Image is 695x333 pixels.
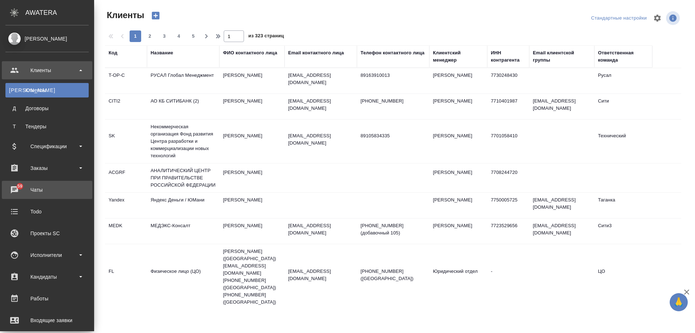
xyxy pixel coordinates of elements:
[5,206,89,217] div: Todo
[487,218,529,244] td: 7723529656
[487,94,529,119] td: 7710401987
[2,203,92,221] a: Todo
[361,268,426,282] p: [PHONE_NUMBER] ([GEOGRAPHIC_DATA])
[147,264,219,290] td: Физическое лицо (ЦО)
[219,129,285,154] td: [PERSON_NAME]
[147,163,219,192] td: АНАЛИТИЧЕСКИЙ ЦЕНТР ПРИ ПРАВИТЕЛЬСТВЕ РОССИЙСКОЙ ФЕДЕРАЦИИ
[529,218,594,244] td: [EMAIL_ADDRESS][DOMAIN_NAME]
[433,49,484,64] div: Клиентский менеджер
[105,193,147,218] td: Yandex
[529,193,594,218] td: [EMAIL_ADDRESS][DOMAIN_NAME]
[159,33,170,40] span: 3
[105,218,147,244] td: MEDK
[288,72,353,86] p: [EMAIL_ADDRESS][DOMAIN_NAME]
[673,295,685,310] span: 🙏
[147,68,219,93] td: РУСАЛ Глобал Менеджмент
[147,9,164,22] button: Создать
[594,264,652,290] td: ЦО
[487,264,529,290] td: -
[105,68,147,93] td: T-OP-C
[219,218,285,244] td: [PERSON_NAME]
[429,264,487,290] td: Юридический отдел
[666,11,681,25] span: Посмотреть информацию
[25,5,94,20] div: AWATERA
[594,218,652,244] td: Сити3
[109,49,117,57] div: Код
[361,222,426,237] p: [PHONE_NUMBER] (добавочный 105)
[2,290,92,308] a: Работы
[288,132,353,147] p: [EMAIL_ADDRESS][DOMAIN_NAME]
[2,181,92,199] a: 59Чаты
[288,49,344,57] div: Email контактного лица
[219,94,285,119] td: [PERSON_NAME]
[223,49,277,57] div: ФИО контактного лица
[173,30,185,42] button: 4
[288,97,353,112] p: [EMAIL_ADDRESS][DOMAIN_NAME]
[598,49,649,64] div: Ответственная команда
[649,9,666,27] span: Настроить таблицу
[5,141,89,152] div: Спецификации
[361,72,426,79] p: 89163910013
[429,68,487,93] td: [PERSON_NAME]
[361,49,425,57] div: Телефон контактного лица
[589,13,649,24] div: split button
[173,33,185,40] span: 4
[2,311,92,329] a: Входящие заявки
[429,129,487,154] td: [PERSON_NAME]
[288,268,353,282] p: [EMAIL_ADDRESS][DOMAIN_NAME]
[105,264,147,290] td: FL
[594,68,652,93] td: Русал
[147,218,219,244] td: МЕДЭКС-Консалт
[144,30,156,42] button: 2
[105,9,144,21] span: Клиенты
[105,94,147,119] td: CITI2
[188,33,199,40] span: 5
[188,30,199,42] button: 5
[105,129,147,154] td: SK
[491,49,526,64] div: ИНН контрагента
[487,129,529,154] td: 7701058410
[13,183,27,190] span: 59
[5,83,89,97] a: [PERSON_NAME]Клиенты
[429,165,487,191] td: [PERSON_NAME]
[105,165,147,191] td: ACGRF
[5,293,89,304] div: Работы
[361,97,426,105] p: [PHONE_NUMBER]
[5,35,89,43] div: [PERSON_NAME]
[594,94,652,119] td: Сити
[5,315,89,326] div: Входящие заявки
[219,165,285,191] td: [PERSON_NAME]
[5,163,89,174] div: Заказы
[248,32,284,42] span: из 323 страниц
[361,132,426,140] p: 89105834335
[219,68,285,93] td: [PERSON_NAME]
[219,244,285,309] td: [PERSON_NAME] ([GEOGRAPHIC_DATA]) [EMAIL_ADDRESS][DOMAIN_NAME] [PHONE_NUMBER] ([GEOGRAPHIC_DATA])...
[594,129,652,154] td: Технический
[429,218,487,244] td: [PERSON_NAME]
[9,123,85,130] div: Тендеры
[670,293,688,311] button: 🙏
[147,193,219,218] td: Яндекс Деньги / ЮМани
[147,94,219,119] td: АО КБ СИТИБАНК (2)
[144,33,156,40] span: 2
[9,87,85,94] div: Клиенты
[429,193,487,218] td: [PERSON_NAME]
[5,101,89,116] a: ДДоговоры
[219,193,285,218] td: [PERSON_NAME]
[151,49,173,57] div: Название
[2,224,92,242] a: Проекты SC
[429,94,487,119] td: [PERSON_NAME]
[487,68,529,93] td: 7730248430
[487,165,529,191] td: 7708244720
[5,228,89,239] div: Проекты SC
[594,193,652,218] td: Таганка
[5,65,89,76] div: Клиенты
[533,49,591,64] div: Email клиентской группы
[5,271,89,282] div: Кандидаты
[159,30,170,42] button: 3
[487,193,529,218] td: 7750005725
[5,184,89,195] div: Чаты
[9,105,85,112] div: Договоры
[5,119,89,134] a: ТТендеры
[5,250,89,261] div: Исполнители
